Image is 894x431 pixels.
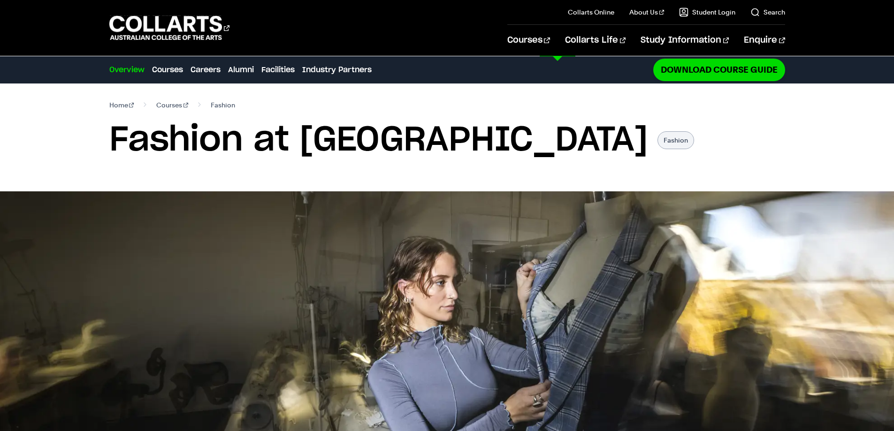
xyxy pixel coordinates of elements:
[109,119,648,161] h1: Fashion at [GEOGRAPHIC_DATA]
[261,64,295,76] a: Facilities
[152,64,183,76] a: Courses
[653,59,785,81] a: Download Course Guide
[191,64,221,76] a: Careers
[302,64,372,76] a: Industry Partners
[744,25,785,56] a: Enquire
[228,64,254,76] a: Alumni
[565,25,626,56] a: Collarts Life
[679,8,735,17] a: Student Login
[109,98,134,112] a: Home
[657,131,694,149] p: Fashion
[109,64,145,76] a: Overview
[211,98,235,112] span: Fashion
[568,8,614,17] a: Collarts Online
[750,8,785,17] a: Search
[641,25,729,56] a: Study Information
[507,25,550,56] a: Courses
[629,8,664,17] a: About Us
[109,15,229,41] div: Go to homepage
[156,98,188,112] a: Courses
